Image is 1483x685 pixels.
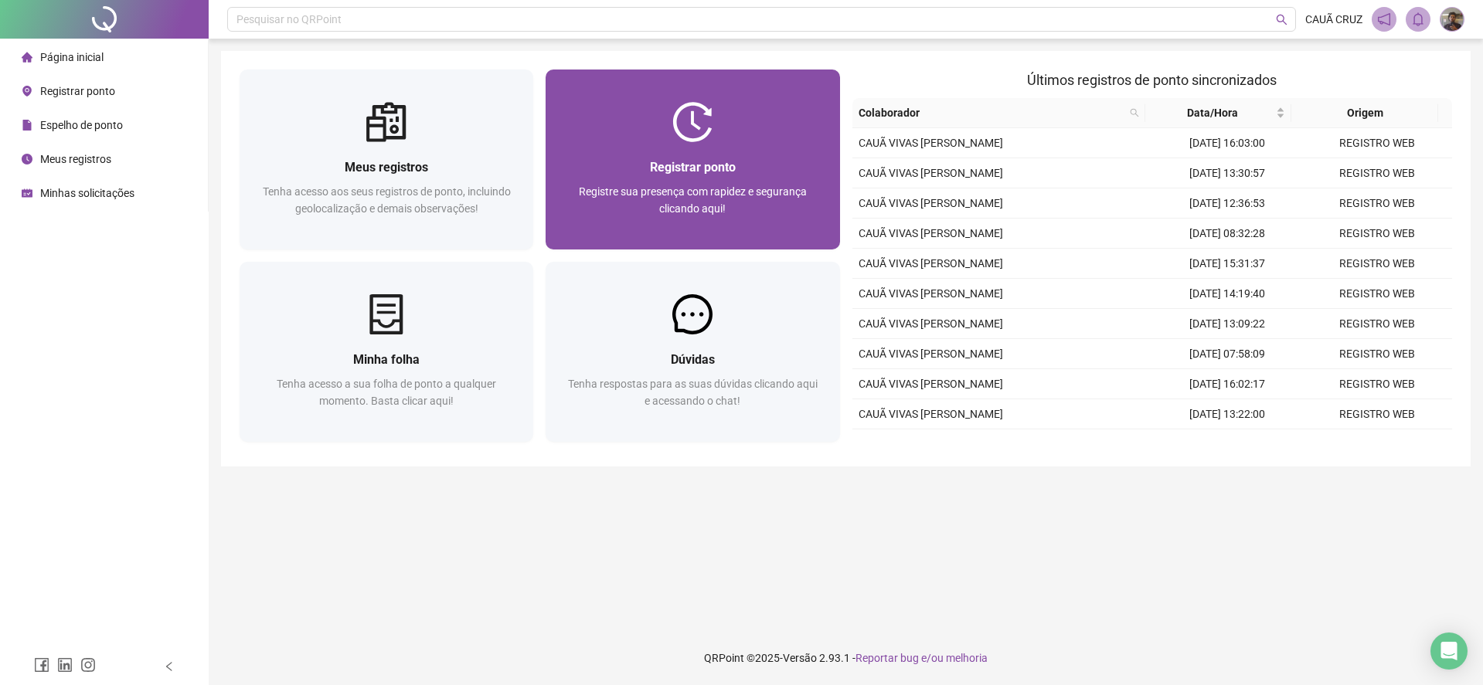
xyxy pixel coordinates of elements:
td: [DATE] 12:04:47 [1152,429,1302,459]
span: Colaborador [859,104,1124,121]
span: environment [22,86,32,97]
span: CAUÃ VIVAS [PERSON_NAME] [859,348,1003,360]
span: home [22,52,32,63]
footer: QRPoint © 2025 - 2.93.1 - [209,631,1483,685]
span: CAUÃ VIVAS [PERSON_NAME] [859,287,1003,300]
span: Reportar bug e/ou melhoria [855,652,988,664]
span: clock-circle [22,154,32,164]
span: search [1127,101,1142,124]
div: Open Intercom Messenger [1430,632,1468,670]
span: Minha folha [353,352,420,367]
td: REGISTRO WEB [1302,339,1452,369]
span: Tenha respostas para as suas dúvidas clicando aqui e acessando o chat! [568,378,818,407]
span: bell [1411,12,1425,26]
td: [DATE] 12:36:53 [1152,188,1302,219]
td: [DATE] 16:03:00 [1152,128,1302,158]
td: REGISTRO WEB [1302,279,1452,309]
a: Meus registrosTenha acesso aos seus registros de ponto, incluindo geolocalização e demais observa... [240,70,533,249]
span: CAUÃ VIVAS [PERSON_NAME] [859,167,1003,179]
a: DúvidasTenha respostas para as suas dúvidas clicando aqui e acessando o chat! [546,262,839,442]
span: notification [1377,12,1391,26]
td: [DATE] 13:30:57 [1152,158,1302,188]
td: REGISTRO WEB [1302,249,1452,279]
td: [DATE] 13:22:00 [1152,399,1302,429]
span: CAUÃ VIVAS [PERSON_NAME] [859,137,1003,149]
span: Meus registros [40,153,111,165]
td: REGISTRO WEB [1302,219,1452,249]
span: linkedin [57,657,73,673]
span: file [22,120,32,131]
td: [DATE] 15:31:37 [1152,249,1302,279]
span: CAUÃ VIVAS [PERSON_NAME] [859,197,1003,209]
td: REGISTRO WEB [1302,188,1452,219]
span: left [164,661,175,672]
span: CAUÃ VIVAS [PERSON_NAME] [859,227,1003,239]
span: Versão [783,652,817,664]
span: Últimos registros de ponto sincronizados [1027,72,1277,88]
span: Tenha acesso aos seus registros de ponto, incluindo geolocalização e demais observações! [263,185,511,215]
span: Registre sua presença com rapidez e segurança clicando aqui! [579,185,807,215]
td: REGISTRO WEB [1302,309,1452,339]
img: 79327 [1440,8,1464,31]
span: Espelho de ponto [40,119,123,131]
span: search [1276,14,1287,25]
span: Registrar ponto [650,160,736,175]
td: REGISTRO WEB [1302,158,1452,188]
span: Registrar ponto [40,85,115,97]
td: [DATE] 08:32:28 [1152,219,1302,249]
td: REGISTRO WEB [1302,429,1452,459]
span: CAUÃ CRUZ [1305,11,1362,28]
td: [DATE] 14:19:40 [1152,279,1302,309]
span: instagram [80,657,96,673]
span: Dúvidas [671,352,715,367]
th: Origem [1291,98,1438,128]
td: REGISTRO WEB [1302,399,1452,429]
span: Meus registros [345,160,428,175]
span: facebook [34,657,49,673]
span: CAUÃ VIVAS [PERSON_NAME] [859,317,1003,330]
span: Data/Hora [1151,104,1274,121]
a: Minha folhaTenha acesso a sua folha de ponto a qualquer momento. Basta clicar aqui! [240,262,533,442]
td: [DATE] 16:02:17 [1152,369,1302,399]
span: Página inicial [40,51,104,63]
span: CAUÃ VIVAS [PERSON_NAME] [859,257,1003,270]
span: CAUÃ VIVAS [PERSON_NAME] [859,378,1003,390]
span: Minhas solicitações [40,187,134,199]
span: search [1130,108,1139,117]
th: Data/Hora [1145,98,1292,128]
span: CAUÃ VIVAS [PERSON_NAME] [859,408,1003,420]
td: [DATE] 07:58:09 [1152,339,1302,369]
td: [DATE] 13:09:22 [1152,309,1302,339]
td: REGISTRO WEB [1302,369,1452,399]
td: REGISTRO WEB [1302,128,1452,158]
span: Tenha acesso a sua folha de ponto a qualquer momento. Basta clicar aqui! [277,378,496,407]
a: Registrar pontoRegistre sua presença com rapidez e segurança clicando aqui! [546,70,839,249]
span: schedule [22,188,32,198]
